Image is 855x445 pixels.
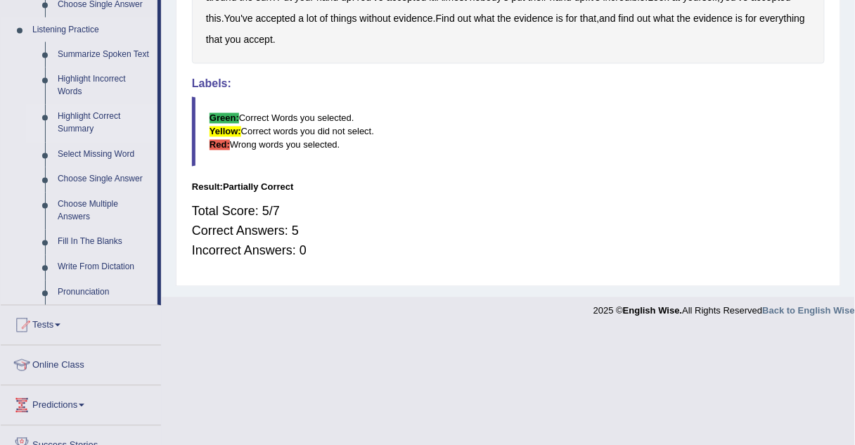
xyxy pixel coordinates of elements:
[51,230,157,255] a: Fill In The Blanks
[51,193,157,230] a: Choose Multiple Answers
[192,78,825,91] h4: Labels:
[394,13,433,24] b: evidence
[566,13,577,24] b: for
[192,195,825,268] div: Total Score: 5/7 Correct Answers: 5 Incorrect Answers: 0
[307,13,317,24] b: lot
[600,13,616,24] b: and
[619,13,635,24] b: find
[192,97,825,167] blockquote: Correct Words you selected. Correct words you did not select. Wrong words you selected.
[760,13,806,24] b: everything
[654,13,675,24] b: what
[556,13,563,24] b: is
[298,13,304,24] b: a
[51,143,157,168] a: Select Missing Word
[51,42,157,67] a: Summarize Spoken Text
[1,306,161,341] a: Tests
[458,13,471,24] b: out
[1,386,161,421] a: Predictions
[206,34,222,45] b: that
[51,167,157,193] a: Choose Single Answer
[677,13,690,24] b: the
[330,13,356,24] b: things
[580,13,596,24] b: that
[51,105,157,142] a: Highlight Correct Summary
[225,34,241,45] b: you
[210,113,239,124] b: Green:
[192,181,825,194] div: Result:
[623,306,682,316] strong: English Wise.
[763,306,855,316] a: Back to English Wise
[436,13,455,24] b: Find
[360,13,391,24] b: without
[593,297,855,318] div: 2025 © All Rights Reserved
[256,13,296,24] b: accepted
[210,140,230,150] b: Red:
[224,13,253,24] b: You've
[51,280,157,306] a: Pronunciation
[745,13,757,24] b: for
[1,346,161,381] a: Online Class
[51,255,157,280] a: Write From Dictation
[498,13,511,24] b: the
[637,13,650,24] b: out
[514,13,553,24] b: evidence
[26,18,157,43] a: Listening Practice
[210,127,241,137] b: Yellow:
[206,13,221,24] b: this
[474,13,495,24] b: what
[244,34,273,45] b: accept
[735,13,742,24] b: is
[693,13,733,24] b: evidence
[320,13,328,24] b: of
[51,67,157,105] a: Highlight Incorrect Words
